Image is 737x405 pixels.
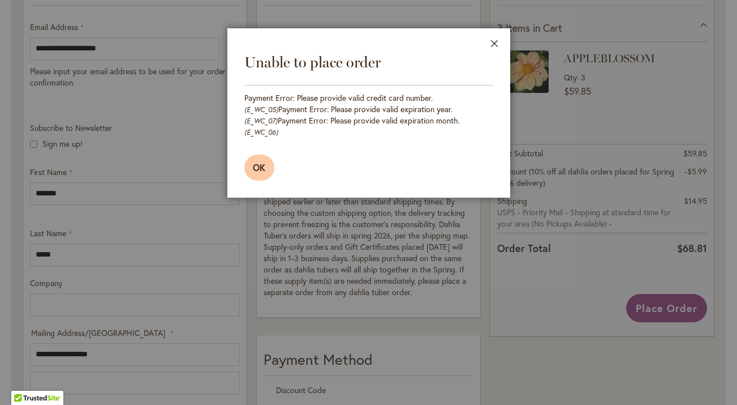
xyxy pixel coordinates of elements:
div: Payment Error: Please provide valid credit card number. Payment Error: Please provide valid expir... [244,92,493,138]
iframe: Launch Accessibility Center [8,365,40,397]
button: OK [244,155,275,181]
h1: Unable to place order [244,45,493,86]
em: (E_WC_06) [244,128,278,137]
em: (E_WC_05) [244,105,278,114]
span: OK [253,161,266,173]
em: (E_WC_07) [244,117,278,125]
